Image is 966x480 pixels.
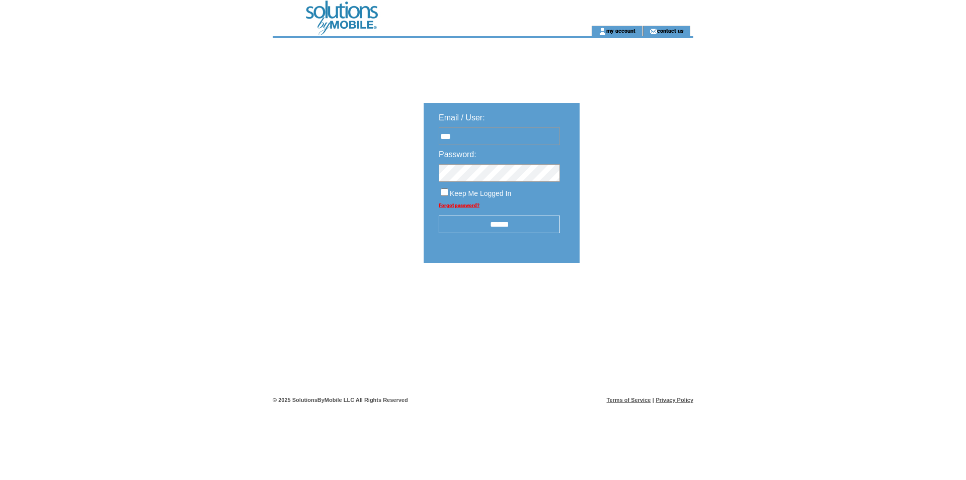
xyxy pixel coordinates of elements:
[656,397,693,403] a: Privacy Policy
[599,27,606,35] img: account_icon.gif;jsessionid=BB3920BF5F31DBA74DADE8589DBDE7C1
[439,113,485,122] span: Email / User:
[273,397,408,403] span: © 2025 SolutionsByMobile LLC All Rights Reserved
[657,27,684,34] a: contact us
[650,27,657,35] img: contact_us_icon.gif;jsessionid=BB3920BF5F31DBA74DADE8589DBDE7C1
[439,202,479,208] a: Forgot password?
[439,150,476,159] span: Password:
[450,189,511,197] span: Keep Me Logged In
[606,27,635,34] a: my account
[653,397,654,403] span: |
[609,288,659,301] img: transparent.png;jsessionid=BB3920BF5F31DBA74DADE8589DBDE7C1
[607,397,651,403] a: Terms of Service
